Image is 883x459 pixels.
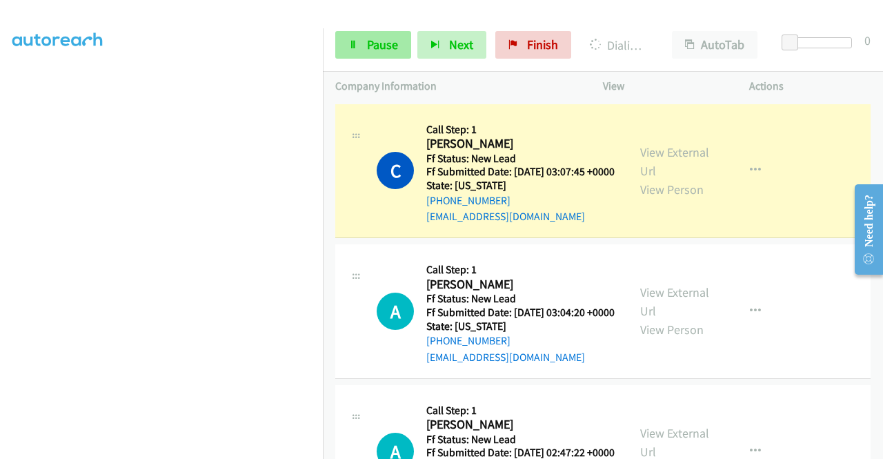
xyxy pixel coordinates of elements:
[788,37,852,48] div: Delay between calls (in seconds)
[864,31,871,50] div: 0
[426,210,585,223] a: [EMAIL_ADDRESS][DOMAIN_NAME]
[426,165,615,179] h5: Ff Submitted Date: [DATE] 03:07:45 +0000
[426,306,615,320] h5: Ff Submitted Date: [DATE] 03:04:20 +0000
[749,78,871,95] p: Actions
[426,123,615,137] h5: Call Step: 1
[590,36,647,55] p: Dialing [PERSON_NAME]
[426,263,615,277] h5: Call Step: 1
[377,152,414,189] h1: C
[335,31,411,59] a: Pause
[844,175,883,284] iframe: Resource Center
[426,152,615,166] h5: Ff Status: New Lead
[426,351,585,364] a: [EMAIL_ADDRESS][DOMAIN_NAME]
[640,182,704,197] a: View Person
[426,292,615,306] h5: Ff Status: New Lead
[495,31,571,59] a: Finish
[377,293,414,330] h1: A
[335,78,578,95] p: Company Information
[603,78,724,95] p: View
[367,37,398,52] span: Pause
[426,433,615,447] h5: Ff Status: New Lead
[640,284,709,319] a: View External Url
[426,136,611,152] h2: [PERSON_NAME]
[426,194,510,207] a: [PHONE_NUMBER]
[426,334,510,347] a: [PHONE_NUMBER]
[449,37,473,52] span: Next
[426,179,615,193] h5: State: [US_STATE]
[417,31,486,59] button: Next
[426,277,611,293] h2: [PERSON_NAME]
[527,37,558,52] span: Finish
[426,417,611,433] h2: [PERSON_NAME]
[426,320,615,333] h5: State: [US_STATE]
[426,404,615,418] h5: Call Step: 1
[640,144,709,179] a: View External Url
[672,31,757,59] button: AutoTab
[640,322,704,338] a: View Person
[377,293,414,330] div: The call is yet to be attempted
